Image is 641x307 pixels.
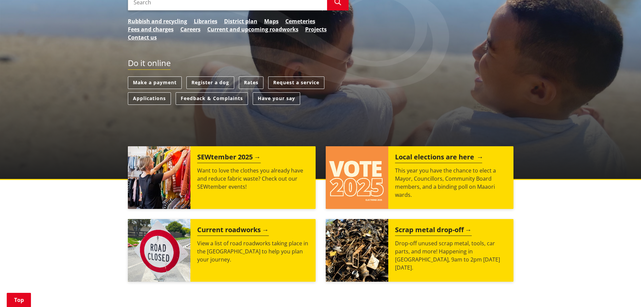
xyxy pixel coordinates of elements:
[197,239,309,264] p: View a list of road roadworks taking place in the [GEOGRAPHIC_DATA] to help you plan your journey.
[128,76,182,89] a: Make a payment
[197,166,309,191] p: Want to love the clothes you already have and reduce fabric waste? Check out our SEWtember events!
[194,17,217,25] a: Libraries
[264,17,279,25] a: Maps
[128,219,190,282] img: Road closed sign
[186,76,234,89] a: Register a dog
[128,17,187,25] a: Rubbish and recycling
[197,226,269,236] h2: Current roadworks
[128,92,171,105] a: Applications
[128,146,316,209] a: SEWtember 2025 Want to love the clothes you already have and reduce fabric waste? Check out our S...
[326,146,388,209] img: Vote 2025
[395,166,507,199] p: This year you have the chance to elect a Mayor, Councillors, Community Board members, and a bindi...
[176,92,248,105] a: Feedback & Complaints
[128,25,174,33] a: Fees and charges
[239,76,263,89] a: Rates
[128,58,171,70] h2: Do it online
[180,25,201,33] a: Careers
[395,153,482,163] h2: Local elections are here
[395,239,507,272] p: Drop-off unused scrap metal, tools, car parts, and more! Happening in [GEOGRAPHIC_DATA], 9am to 2...
[326,219,513,282] a: A massive pile of rusted scrap metal, including wheels and various industrial parts, under a clea...
[610,279,634,303] iframe: Messenger Launcher
[305,25,327,33] a: Projects
[285,17,315,25] a: Cemeteries
[224,17,257,25] a: District plan
[128,219,316,282] a: Current roadworks View a list of road roadworks taking place in the [GEOGRAPHIC_DATA] to help you...
[253,92,300,105] a: Have your say
[128,33,157,41] a: Contact us
[326,219,388,282] img: Scrap metal collection
[128,146,190,209] img: SEWtember
[197,153,261,163] h2: SEWtember 2025
[268,76,324,89] a: Request a service
[395,226,472,236] h2: Scrap metal drop-off
[326,146,513,209] a: Local elections are here This year you have the chance to elect a Mayor, Councillors, Community B...
[7,293,31,307] a: Top
[207,25,298,33] a: Current and upcoming roadworks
